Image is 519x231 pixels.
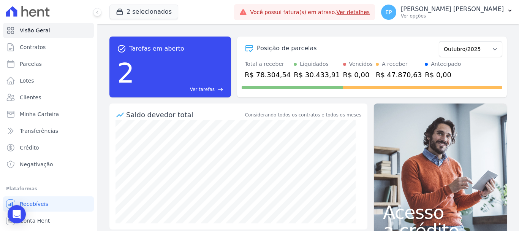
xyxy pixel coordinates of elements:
[3,40,94,55] a: Contratos
[3,107,94,122] a: Minha Carteira
[382,60,408,68] div: A receber
[401,5,504,13] p: [PERSON_NAME] [PERSON_NAME]
[20,27,50,34] span: Visão Geral
[245,60,291,68] div: Total a receber
[117,53,134,93] div: 2
[190,86,215,93] span: Ver tarefas
[343,70,373,80] div: R$ 0,00
[126,110,244,120] div: Saldo devedor total
[3,123,94,139] a: Transferências
[20,144,39,151] span: Crédito
[3,196,94,212] a: Recebíveis
[3,73,94,88] a: Lotes
[109,5,178,19] button: 2 selecionados
[20,60,42,68] span: Parcelas
[245,112,361,118] div: Considerando todos os contratos e todos os meses
[376,70,422,80] div: R$ 47.870,63
[294,70,340,80] div: R$ 30.433,91
[20,43,46,51] span: Contratos
[218,87,223,92] span: east
[250,8,370,16] span: Você possui fatura(s) em atraso.
[138,86,223,93] a: Ver tarefas east
[425,70,461,80] div: R$ 0,00
[431,60,461,68] div: Antecipado
[3,90,94,105] a: Clientes
[20,110,59,118] span: Minha Carteira
[117,44,126,53] span: task_alt
[375,2,519,23] button: EP [PERSON_NAME] [PERSON_NAME] Ver opções
[337,9,370,15] a: Ver detalhes
[20,77,34,84] span: Lotes
[3,23,94,38] a: Visão Geral
[3,56,94,72] a: Parcelas
[300,60,329,68] div: Liquidados
[383,203,498,221] span: Acesso
[349,60,373,68] div: Vencidos
[401,13,504,19] p: Ver opções
[3,140,94,155] a: Crédito
[8,205,26,223] div: Open Intercom Messenger
[20,217,50,225] span: Conta Hent
[3,157,94,172] a: Negativação
[257,44,317,53] div: Posição de parcelas
[20,161,53,168] span: Negativação
[6,184,91,193] div: Plataformas
[20,200,48,208] span: Recebíveis
[245,70,291,80] div: R$ 78.304,54
[129,44,184,53] span: Tarefas em aberto
[3,213,94,228] a: Conta Hent
[385,10,392,15] span: EP
[20,127,58,135] span: Transferências
[20,94,41,101] span: Clientes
